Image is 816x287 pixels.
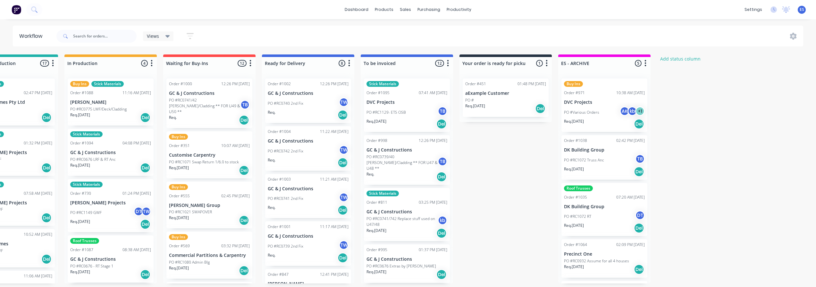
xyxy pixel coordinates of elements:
p: PO #RC0676 Extras by [PERSON_NAME] [366,263,436,269]
p: PO #RC1021 SWAPOVER [169,209,212,215]
div: 12:41 PM [DATE] [320,272,349,277]
div: 03:32 PM [DATE] [221,243,250,249]
div: Buy InsOrder #56903:32 PM [DATE]Commercial Partitions & CarpentryPO #RC1080 Admin BlgReq.[DATE]Del [166,232,252,279]
p: Req. [DATE] [70,269,90,275]
div: 12:26 PM [DATE] [221,81,250,87]
div: 02:47 PM [DATE] [24,90,52,96]
p: Req. [DATE] [169,165,189,171]
p: PO #RC0932 Assume for all 4 houses [564,258,629,264]
div: Buy Ins [169,134,188,140]
p: Req. [DATE] [169,265,189,271]
div: Order #995 [366,247,387,253]
div: 02:42 PM [DATE] [616,138,645,143]
div: Order #99501:37 PM [DATE]GC & J ConstructionsPO #RC0676 Extras by [PERSON_NAME]Req.[DATE]Del [364,244,450,283]
div: 01:37 PM [DATE] [419,247,447,253]
p: PO #RC0741/42 [PERSON_NAME]/Cladding ** FOR U49 & U50 ** [169,97,240,115]
p: PO #RC1071 Swap Return 1/6.0 to stock [169,159,239,165]
div: Order #1088 [70,90,93,96]
div: 01:48 PM [DATE] [517,81,546,87]
div: Order #103802:42 PM [DATE]DK Building GroupPO #RC1072 Truss AncTBReq.[DATE]Del [561,135,647,180]
p: PO #RC1149 GWF [70,210,102,216]
p: PO #RC0739/40 [PERSON_NAME]/Cladding ** FOR U47 & U48 ** [366,154,438,171]
p: Req. [DATE] [70,112,90,118]
p: DK Building Group [564,204,645,209]
div: DT [134,207,143,216]
div: Order #555 [169,193,190,199]
div: 04:08 PM [DATE] [122,140,151,146]
p: DVC Projects [366,100,447,105]
div: Del [436,172,447,182]
div: 02:09 PM [DATE] [616,242,645,248]
div: Order #100111:17 AM [DATE]GC & J ConstructionsPO #RC0739 2nd FixTWReq.Del [265,221,351,266]
div: 12:26 PM [DATE] [320,81,349,87]
div: Order #730 [70,191,91,196]
p: PO #Various Orders [564,110,599,115]
p: Req. [169,115,177,120]
p: GC & J Constructions [268,186,349,192]
p: Req. [268,252,275,258]
div: DT [635,210,645,220]
p: Req. [DATE] [564,264,584,270]
div: Del [634,167,644,177]
div: Order #1087 [70,247,93,253]
span: ES [800,7,804,12]
div: TB [240,100,250,110]
div: 10:52 AM [DATE] [24,232,52,237]
div: 07:41 AM [DATE] [419,90,447,96]
div: 07:20 AM [DATE] [616,194,645,200]
button: Add status column [657,54,704,63]
div: Del [338,110,348,120]
div: 12:26 PM [DATE] [419,138,447,143]
div: Buy Ins [564,81,583,87]
div: Order #100212:26 PM [DATE]GC & J ConstructionsPO #RC0740 2nd FixTWReq.Del [265,78,351,123]
p: Req. [DATE] [465,103,485,109]
div: Order #1064 [564,242,587,248]
p: GC & J Constructions [70,257,151,262]
div: Stick MaterialsOrder #73001:24 PM [DATE][PERSON_NAME] ProjectsPO #RC1149 GWFDTTWReq.[DATE]Del [68,179,154,233]
p: PO #RC1080 Admin Blg [169,259,210,265]
div: Stick Materials [70,131,103,137]
div: 11:22 AM [DATE] [320,129,349,135]
div: Order #99812:26 PM [DATE]GC & J ConstructionsPO #RC0739/40 [PERSON_NAME]/Cladding ** FOR U47 & U4... [364,135,450,185]
div: Order #1003 [268,176,291,182]
div: sales [397,5,414,14]
div: Del [436,228,447,238]
div: Del [634,264,644,275]
div: Del [634,223,644,233]
div: TW [339,97,349,107]
div: Buy InsOrder #97110:38 AM [DATE]DVC ProjectsPO #Various OrdersAKkb+1Req.[DATE]Del [561,78,647,132]
p: Req. [DATE] [169,215,189,221]
div: Del [634,119,644,129]
p: Req. [366,171,374,177]
div: Del [535,103,545,114]
p: Req. [268,157,275,163]
p: PO #RC0775 LWF/Deck/Cladding [70,106,127,112]
div: Buy InsOrder #35110:07 AM [DATE]Customise CarpentryPO #RC1071 Swap Return 1/6.0 to stockReq.[DATE... [166,131,252,178]
div: Stick Materials [70,182,103,187]
div: 07:58 AM [DATE] [24,191,52,196]
p: aExample Customer [465,91,546,96]
div: kb [438,216,447,225]
div: Del [140,112,150,123]
p: [PERSON_NAME] [268,281,349,287]
div: 01:24 PM [DATE] [122,191,151,196]
div: Del [41,254,52,264]
p: GC & J Constructions [70,150,151,155]
div: Del [239,266,249,276]
p: Req. [DATE] [564,166,584,172]
div: Roof Trusses [564,185,593,191]
div: Stick Materials [91,81,124,87]
div: Del [140,163,150,173]
p: PO #RC0740 2nd Fix [268,101,303,106]
div: TW [339,193,349,202]
div: Order #106402:09 PM [DATE]Precinct OnePO #RC0932 Assume for all 4 housesReq.[DATE]Del [561,239,647,278]
input: Search for orders... [73,30,137,43]
p: Req. [DATE] [564,119,584,124]
div: Roof TrussesOrder #108708:38 AM [DATE]GC & J ConstructionsPO #RC0676 - RT Stage 1Req.[DATE]Del [68,235,154,283]
div: TW [141,207,151,216]
div: Del [140,219,150,229]
div: 11:21 AM [DATE] [320,176,349,182]
div: TB [438,157,447,166]
div: Order #1095 [366,90,390,96]
div: Del [338,205,348,215]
